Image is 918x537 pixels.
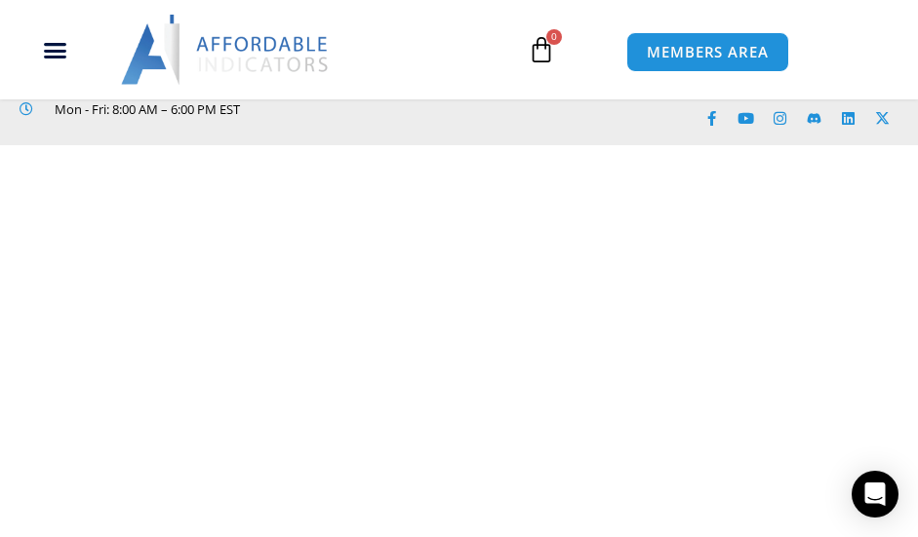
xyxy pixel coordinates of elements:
[10,31,100,68] div: Menu Toggle
[647,45,769,59] span: MEMBERS AREA
[20,121,312,140] iframe: Customer reviews powered by Trustpilot
[546,29,562,45] span: 0
[499,21,584,78] a: 0
[626,32,789,72] a: MEMBERS AREA
[121,15,331,85] img: LogoAI | Affordable Indicators – NinjaTrader
[852,471,898,518] div: Open Intercom Messenger
[50,97,240,121] span: Mon - Fri: 8:00 AM – 6:00 PM EST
